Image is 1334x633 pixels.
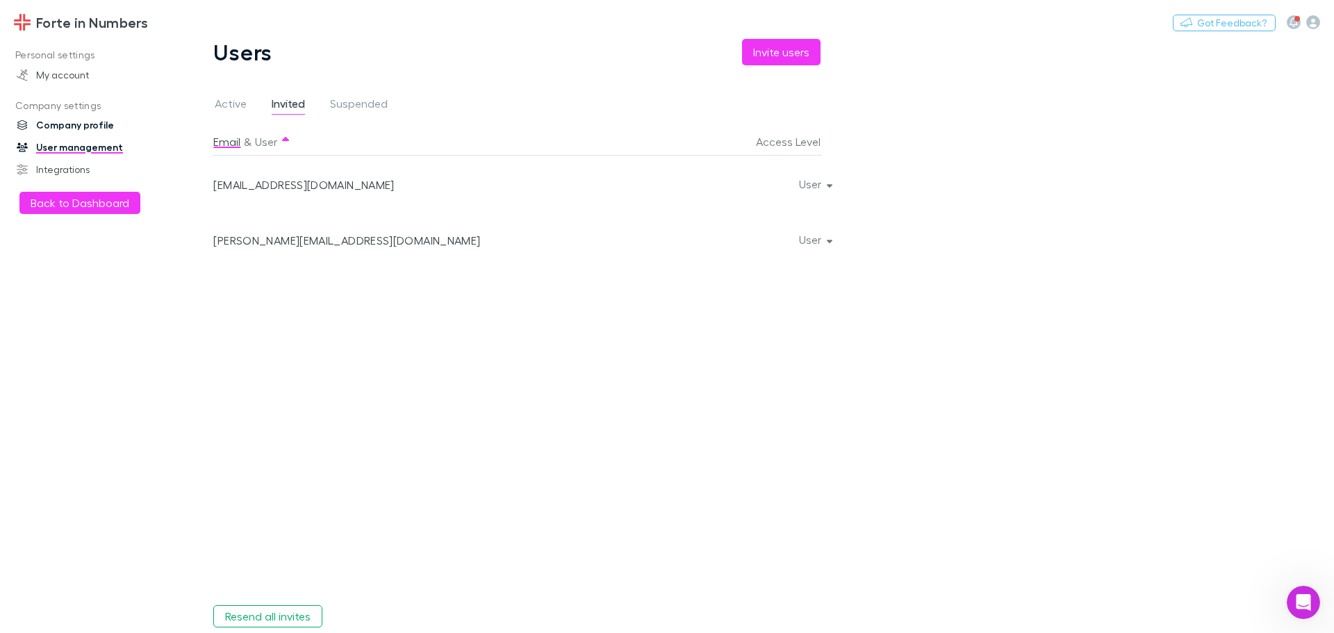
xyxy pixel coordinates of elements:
[22,371,188,385] div: Is that what you were looking for?
[11,249,267,361] div: Yes, you can contact our support team by emailing[EMAIL_ADDRESS][DOMAIN_NAME]for help with sync e...
[81,45,92,56] a: Source reference 137099018:
[244,6,269,31] div: Close
[11,394,228,506] div: If you still need help with the sync error, I apologize for the inconvenience and am here to assi...
[756,128,837,156] button: Access Level
[255,128,277,156] button: User
[64,272,234,283] a: [EMAIL_ADDRESS][DOMAIN_NAME]
[217,6,244,32] button: Home
[3,47,188,64] p: Personal settings
[213,128,240,156] button: Email
[22,75,188,89] div: Is that what you were looking for?
[22,257,256,352] div: Yes, you can contact our support team by emailing for help with sync errors or any other issues. ...
[22,106,217,174] div: If you still need assistance with syncing charges into XPM, I am here to help. Would you like to ...
[330,97,388,115] span: Suspended
[88,444,99,455] button: Start recording
[213,39,272,65] h1: Users
[40,8,62,30] img: Profile image for Rechargly
[11,67,267,99] div: Rechargly says…
[9,6,35,32] button: go back
[215,97,247,115] span: Active
[238,438,261,461] button: Send a message…
[12,415,266,438] textarea: Message…
[67,17,173,31] p: The team can also help
[213,128,598,156] div: &
[11,394,267,536] div: Rechargly says…
[3,97,188,115] p: Company settings
[44,444,55,455] button: Gif picker
[213,178,598,192] div: [EMAIL_ADDRESS][DOMAIN_NAME]
[61,202,256,229] div: its still saying sync error, is there a support email I can send to
[11,363,199,393] div: Is that what you were looking for?
[213,605,322,627] button: Resend all invites
[22,444,33,455] button: Emoji picker
[11,363,267,395] div: Rechargly says…
[3,136,188,158] a: User management
[788,230,841,249] button: User
[36,14,148,31] h3: Forte in Numbers
[11,98,267,194] div: Rechargly says…
[11,67,199,97] div: Is that what you were looking for?
[788,174,841,194] button: User
[272,97,305,115] span: Invited
[11,98,228,183] div: If you still need assistance with syncing charges into XPM, I am here to help. Would you like to ...
[3,64,188,86] a: My account
[14,14,31,31] img: Forte in Numbers's Logo
[11,194,267,249] div: Tina says…
[6,6,156,39] a: Forte in Numbers
[66,444,77,455] button: Upload attachment
[3,158,188,181] a: Integrations
[213,233,598,247] div: [PERSON_NAME][EMAIL_ADDRESS][DOMAIN_NAME]
[193,341,204,352] a: Source reference 12750225:
[19,192,140,214] button: Back to Dashboard
[67,7,122,17] h1: Rechargly
[50,194,267,238] div: its still saying sync error, is there a support email I can send to
[1173,15,1276,31] button: Got Feedback?
[1287,586,1320,619] iframe: Intercom live chat
[742,39,821,65] button: Invite users
[11,249,267,362] div: Rechargly says…
[22,402,217,498] div: If you still need help with the sync error, I apologize for the inconvenience and am here to assi...
[3,114,188,136] a: Company profile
